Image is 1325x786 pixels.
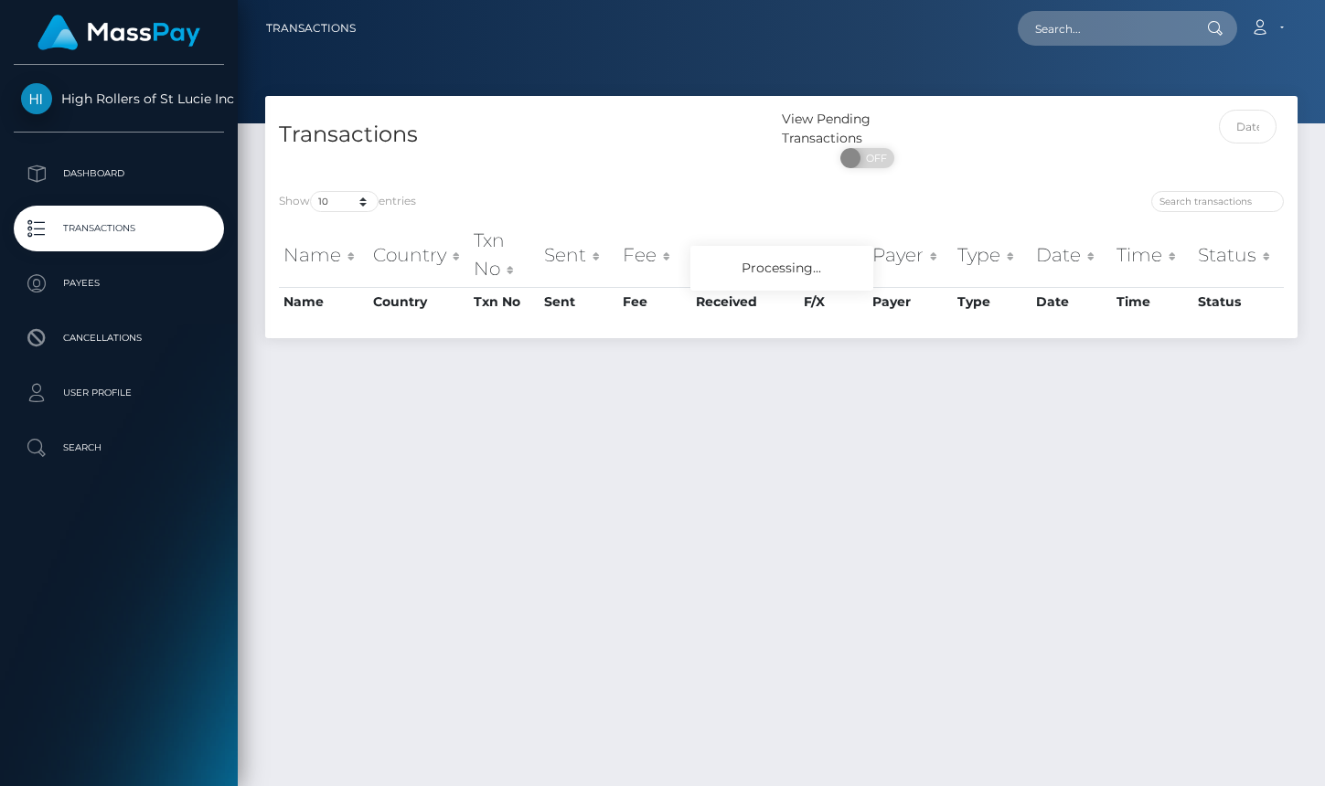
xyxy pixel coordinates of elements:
th: Txn No [469,287,540,316]
th: Fee [618,287,690,316]
input: Search... [1018,11,1190,46]
th: Time [1112,222,1193,287]
th: Date [1031,222,1112,287]
select: Showentries [310,191,379,212]
a: Transactions [14,206,224,251]
th: Type [953,222,1032,287]
input: Search transactions [1151,191,1284,212]
p: Search [21,434,217,462]
label: Show entries [279,191,416,212]
th: Received [691,222,799,287]
th: Fee [618,222,690,287]
th: Name [279,287,369,316]
th: Status [1193,222,1284,287]
th: F/X [799,222,868,287]
th: Type [953,287,1032,316]
th: Txn No [469,222,540,287]
img: MassPay Logo [37,15,200,50]
div: View Pending Transactions [782,110,954,148]
th: F/X [799,287,868,316]
a: Dashboard [14,151,224,196]
p: Transactions [21,215,217,242]
th: Country [369,222,469,287]
th: Time [1112,287,1193,316]
th: Status [1193,287,1284,316]
p: Dashboard [21,160,217,187]
a: Cancellations [14,315,224,361]
th: Sent [540,222,618,287]
div: Processing... [690,246,873,291]
a: Transactions [266,9,356,48]
th: Name [279,222,369,287]
p: Payees [21,270,217,297]
th: Payer [868,222,953,287]
span: High Rollers of St Lucie Inc [14,90,224,107]
th: Payer [868,287,953,316]
img: High Rollers of St Lucie Inc [21,83,52,114]
p: User Profile [21,379,217,407]
th: Date [1031,287,1112,316]
th: Received [691,287,799,316]
a: User Profile [14,370,224,416]
a: Search [14,425,224,471]
a: Payees [14,260,224,306]
th: Sent [540,287,618,316]
input: Date filter [1219,110,1277,143]
h4: Transactions [279,119,768,151]
p: Cancellations [21,324,217,352]
span: OFF [850,148,896,168]
th: Country [369,287,469,316]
